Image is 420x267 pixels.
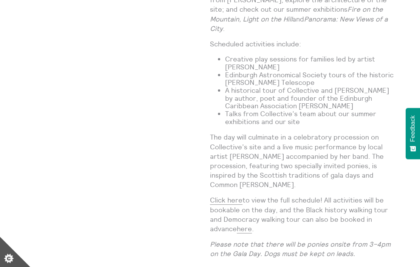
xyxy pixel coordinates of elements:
p: to view the full schedule! All activities will be bookable on the day, and the Black history walk... [210,195,396,233]
span: Feedback [409,115,416,142]
li: Edinburgh Astronomical Society tours of the historic [PERSON_NAME] Telescope [225,71,396,87]
a: here [237,224,252,233]
li: A historical tour of Collective and [PERSON_NAME] by author, poet and founder of the Edinburgh Ca... [225,87,396,110]
li: Talks from Collective’s team about our summer exhibitions and our site [225,110,396,126]
em: Please note that there will be ponies onsite from 3–4pm on the Gala Day. Dogs must be kept on leads. [210,240,391,258]
li: Creative play sessions for families led by artist [PERSON_NAME] [225,55,396,71]
p: Scheduled activities include: [210,39,396,49]
button: Feedback - Show survey [406,108,420,159]
a: Click here [210,196,242,205]
em: Panorama: New Views of a City [210,15,388,33]
p: The day will culminate in a celebratory procession on Collective’s site and a live music performa... [210,132,396,189]
em: Fire on the Mountain, Light on the Hill [210,5,383,23]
